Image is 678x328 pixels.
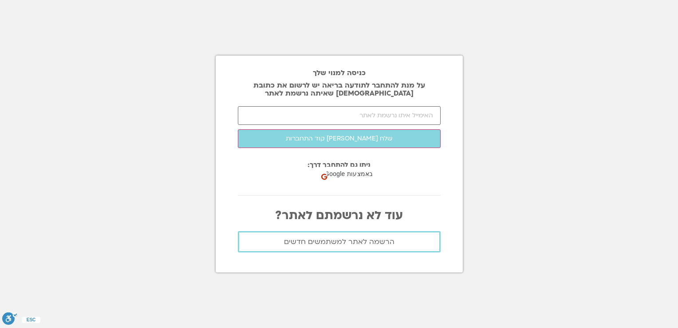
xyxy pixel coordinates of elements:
[238,209,441,222] p: עוד לא נרשמתם לאתר?
[238,106,441,125] input: האימייל איתו נרשמת לאתר
[284,238,394,246] span: הרשמה לאתר למשתמשים חדשים
[238,69,441,77] h2: כניסה למנוי שלך
[238,129,441,148] button: שלח [PERSON_NAME] קוד התחברות
[324,169,390,179] span: כניסה באמצעות Google
[319,165,408,183] div: כניסה באמצעות Google
[238,231,441,252] a: הרשמה לאתר למשתמשים חדשים
[238,81,441,97] p: על מנת להתחבר לתודעה בריאה יש לרשום את כתובת [DEMOGRAPHIC_DATA] שאיתה נרשמת לאתר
